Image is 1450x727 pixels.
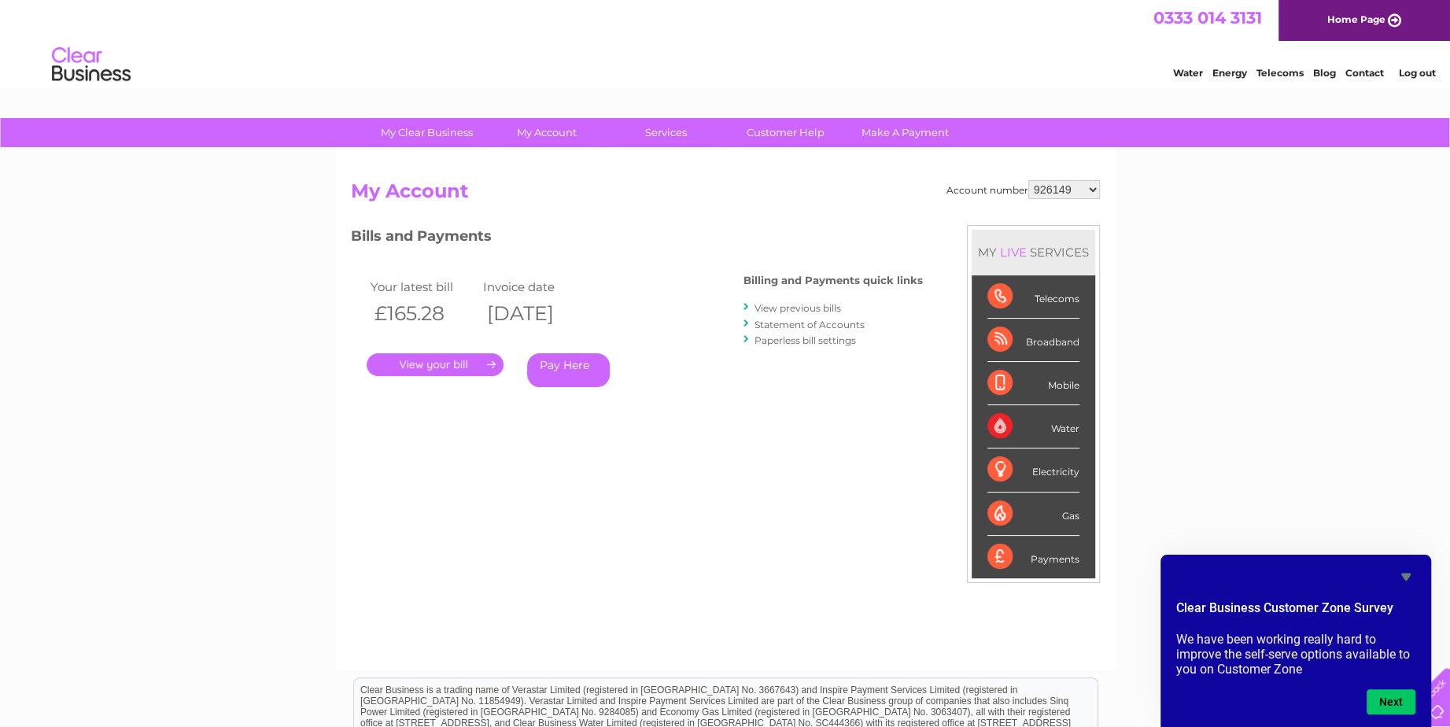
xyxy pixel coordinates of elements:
[367,276,480,297] td: Your latest bill
[987,405,1079,448] div: Water
[1176,567,1415,714] div: Clear Business Customer Zone Survey
[1256,67,1304,79] a: Telecoms
[367,297,480,330] th: £165.28
[51,41,131,89] img: logo.png
[1345,67,1384,79] a: Contact
[987,536,1079,578] div: Payments
[527,353,610,387] a: Pay Here
[755,319,865,330] a: Statement of Accounts
[987,493,1079,536] div: Gas
[362,118,492,147] a: My Clear Business
[755,334,856,346] a: Paperless bill settings
[946,180,1100,199] div: Account number
[987,448,1079,492] div: Electricity
[1212,67,1247,79] a: Energy
[351,180,1100,210] h2: My Account
[1367,689,1415,714] button: Next question
[601,118,731,147] a: Services
[997,245,1030,260] div: LIVE
[481,118,611,147] a: My Account
[987,362,1079,405] div: Mobile
[1313,67,1336,79] a: Blog
[840,118,970,147] a: Make A Payment
[721,118,850,147] a: Customer Help
[479,297,592,330] th: [DATE]
[1176,599,1415,626] h2: Clear Business Customer Zone Survey
[1153,8,1262,28] a: 0333 014 3131
[987,319,1079,362] div: Broadband
[743,275,923,286] h4: Billing and Payments quick links
[367,353,504,376] a: .
[351,225,923,253] h3: Bills and Payments
[972,230,1095,275] div: MY SERVICES
[1397,567,1415,586] button: Hide survey
[755,302,841,314] a: View previous bills
[1176,632,1415,677] p: We have been working really hard to improve the self-serve options available to you on Customer Zone
[1398,67,1435,79] a: Log out
[354,9,1098,76] div: Clear Business is a trading name of Verastar Limited (registered in [GEOGRAPHIC_DATA] No. 3667643...
[1173,67,1203,79] a: Water
[987,275,1079,319] div: Telecoms
[479,276,592,297] td: Invoice date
